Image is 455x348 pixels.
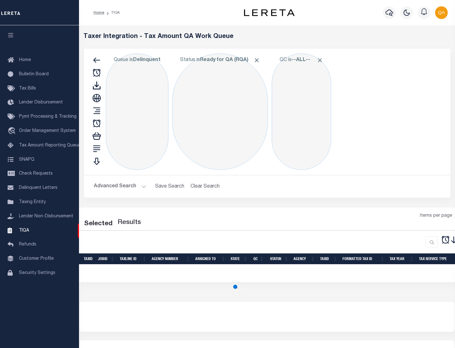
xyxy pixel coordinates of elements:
span: Security Settings [19,271,55,275]
th: TaxID [318,253,340,264]
span: Tax Bills [19,86,36,91]
span: Items per page [420,213,452,220]
span: Tax Amount Reporting Queue [19,143,81,148]
li: TIQA [104,10,120,16]
div: Click to Edit [272,53,331,170]
span: Taxing Entity [19,200,46,204]
th: Tax Year [387,253,416,264]
th: Assigned To [193,253,228,264]
div: Click to Edit [106,53,168,170]
b: --ALL-- [292,58,310,63]
th: Agency [291,253,318,264]
span: Check Requests [19,171,53,176]
h5: Taxer Integration - Tax Amount QA Work Queue [83,33,451,40]
img: svg+xml;base64,PHN2ZyB4bWxucz0iaHR0cDovL3d3dy53My5vcmcvMjAwMC9zdmciIHBvaW50ZXItZXZlbnRzPSJub25lIi... [435,6,448,19]
span: Delinquent Letters [19,186,58,190]
span: TIQA [19,228,29,233]
b: Delinquent [133,58,161,63]
th: Status [266,253,291,264]
th: TaxID [81,253,95,264]
th: QC [250,253,266,264]
div: Click to Edit [172,53,268,170]
span: Lender Non-Disbursement [19,214,73,219]
span: Click to Remove [253,57,260,64]
b: Ready for QA (RQA) [200,58,260,63]
button: Clear Search [188,180,222,193]
span: Bulletin Board [19,72,49,77]
i: travel_explore [8,127,18,135]
span: Home [19,58,31,62]
a: Home [94,11,104,15]
th: State [228,253,250,264]
th: TaxLine ID [117,253,149,264]
button: Save Search [151,180,188,193]
span: Customer Profile [19,257,54,261]
label: Results [118,218,141,228]
span: Order Management System [19,129,76,133]
span: Lender Disbursement [19,100,63,105]
div: Selected [84,219,112,229]
th: Agency Number [149,253,193,264]
th: Formatted Tax ID [340,253,387,264]
th: JobID [95,253,117,264]
span: Pymt Processing & Tracking [19,115,76,119]
span: Click to Remove [317,57,323,64]
button: Advanced Search [94,180,146,193]
img: logo-dark.svg [244,9,294,16]
span: SNAPQ [19,157,34,162]
span: Refunds [19,242,36,247]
